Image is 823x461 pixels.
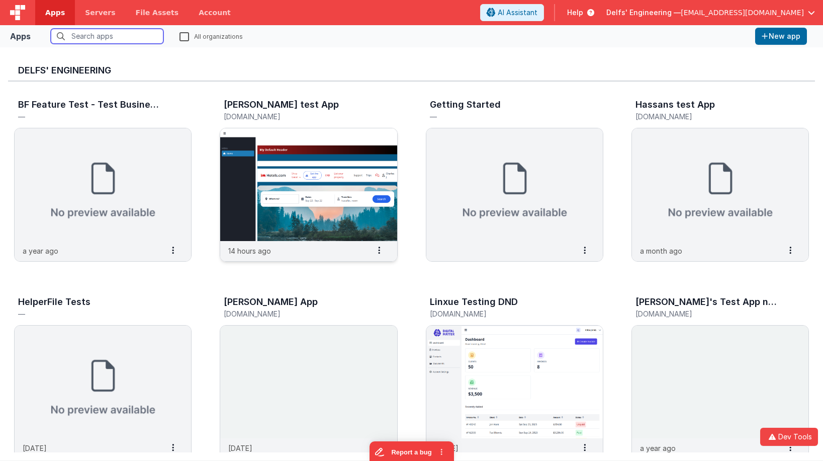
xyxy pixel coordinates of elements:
h5: [DOMAIN_NAME] [224,113,372,120]
span: Servers [85,8,115,18]
span: Delfs' Engineering — [606,8,681,18]
h3: [PERSON_NAME]'s Test App new [635,297,781,307]
button: Delfs' Engineering — [EMAIL_ADDRESS][DOMAIN_NAME] [606,8,815,18]
h3: HelperFile Tests [18,297,90,307]
p: 14 hours ago [228,246,271,256]
p: [DATE] [228,443,252,453]
h5: [DOMAIN_NAME] [430,310,578,318]
h3: Hassans test App [635,100,715,110]
p: a year ago [23,246,58,256]
h5: — [18,310,166,318]
h3: Delfs' Engineering [18,65,805,75]
button: New app [755,28,807,45]
input: Search apps [51,29,163,44]
h5: — [430,113,578,120]
span: File Assets [136,8,179,18]
span: Help [567,8,583,18]
p: a month ago [640,246,682,256]
h3: [PERSON_NAME] App [224,297,318,307]
div: Apps [10,30,31,42]
span: AI Assistant [498,8,537,18]
span: [EMAIL_ADDRESS][DOMAIN_NAME] [681,8,804,18]
label: All organizations [179,31,243,41]
button: AI Assistant [480,4,544,21]
h5: — [18,113,166,120]
h5: [DOMAIN_NAME] [635,113,784,120]
h3: Linxue Testing DND [430,297,518,307]
h3: Getting Started [430,100,501,110]
h3: [PERSON_NAME] test App [224,100,339,110]
h5: [DOMAIN_NAME] [224,310,372,318]
span: Apps [45,8,65,18]
p: [DATE] [23,443,47,453]
h3: BF Feature Test - Test Business File [18,100,163,110]
h5: [DOMAIN_NAME] [635,310,784,318]
button: Dev Tools [760,428,818,446]
p: a year ago [640,443,676,453]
